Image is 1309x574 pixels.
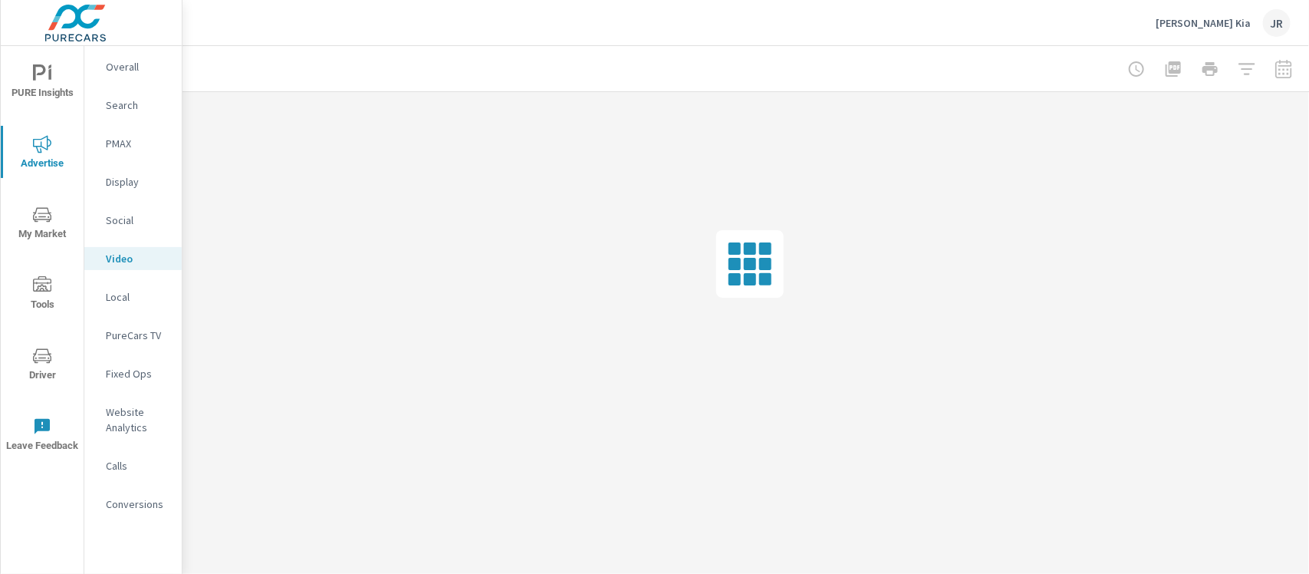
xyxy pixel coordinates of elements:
div: Search [84,94,182,117]
p: Local [106,289,169,305]
div: JR [1263,9,1291,37]
div: Local [84,285,182,308]
p: Conversions [106,496,169,512]
span: Advertise [5,135,79,173]
p: PMAX [106,136,169,151]
div: Website Analytics [84,401,182,439]
p: Video [106,251,169,266]
div: Conversions [84,493,182,516]
div: PureCars TV [84,324,182,347]
p: Social [106,213,169,228]
div: Calls [84,454,182,477]
p: PureCars TV [106,328,169,343]
span: Tools [5,276,79,314]
span: Leave Feedback [5,417,79,455]
p: Fixed Ops [106,366,169,381]
p: Website Analytics [106,404,169,435]
div: Display [84,170,182,193]
div: Social [84,209,182,232]
span: My Market [5,206,79,243]
div: nav menu [1,46,84,470]
span: Driver [5,347,79,384]
div: Fixed Ops [84,362,182,385]
p: [PERSON_NAME] Kia [1156,16,1251,30]
p: Display [106,174,169,190]
p: Overall [106,59,169,74]
div: Video [84,247,182,270]
div: Overall [84,55,182,78]
p: Search [106,97,169,113]
div: PMAX [84,132,182,155]
p: Calls [106,458,169,473]
span: PURE Insights [5,64,79,102]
